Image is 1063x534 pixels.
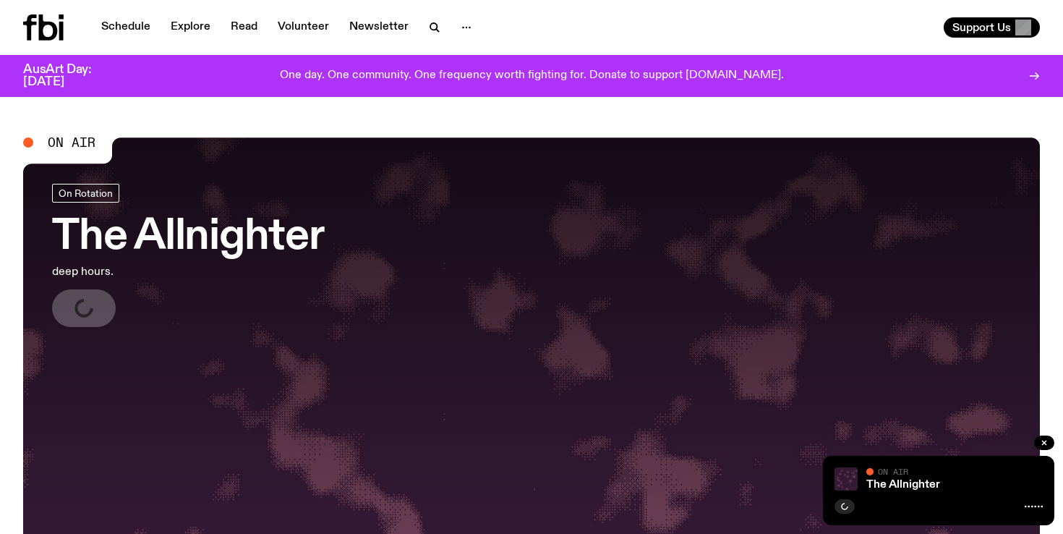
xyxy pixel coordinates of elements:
[162,17,219,38] a: Explore
[23,64,116,88] h3: AusArt Day: [DATE]
[280,69,784,82] p: One day. One community. One frequency worth fighting for. Donate to support [DOMAIN_NAME].
[952,21,1011,34] span: Support Us
[52,263,324,281] p: deep hours.
[52,184,324,327] a: The Allnighterdeep hours.
[269,17,338,38] a: Volunteer
[944,17,1040,38] button: Support Us
[52,217,324,258] h3: The Allnighter
[59,187,113,198] span: On Rotation
[222,17,266,38] a: Read
[52,184,119,203] a: On Rotation
[866,479,940,491] a: The Allnighter
[878,467,908,476] span: On Air
[48,136,95,149] span: On Air
[93,17,159,38] a: Schedule
[341,17,417,38] a: Newsletter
